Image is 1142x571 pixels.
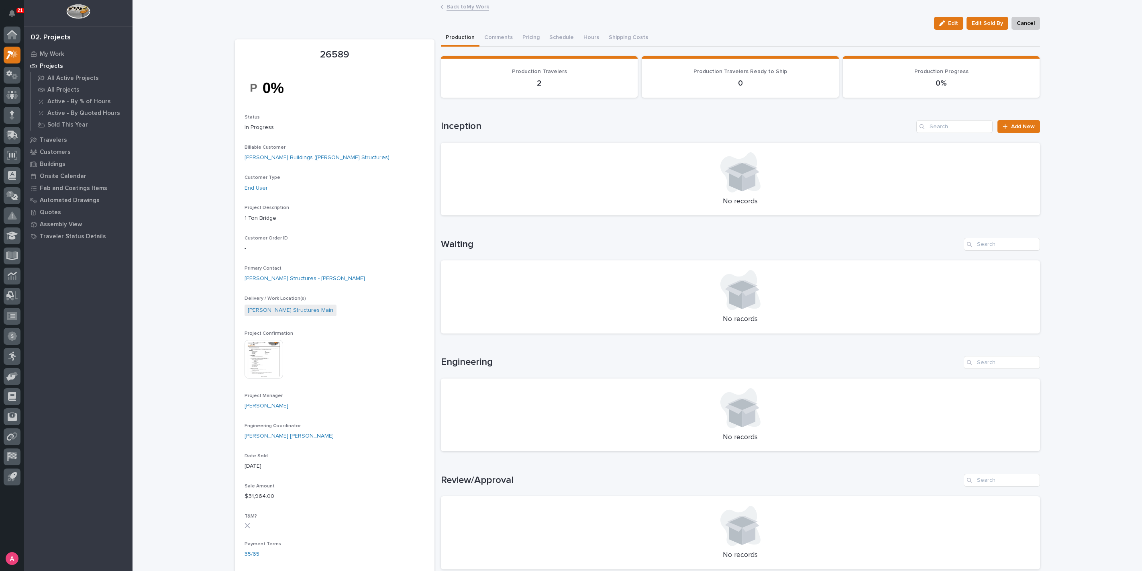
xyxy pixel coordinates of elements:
[31,107,133,119] a: Active - By Quoted Hours
[604,30,653,47] button: Shipping Costs
[245,184,268,192] a: End User
[66,4,90,19] img: Workspace Logo
[245,462,425,471] p: [DATE]
[10,10,20,23] div: Notifications21
[40,221,82,228] p: Assembly View
[40,233,106,240] p: Traveler Status Details
[4,550,20,567] button: users-avatar
[40,209,61,216] p: Quotes
[964,356,1040,369] input: Search
[245,236,288,241] span: Customer Order ID
[447,2,489,11] a: Back toMy Work
[40,185,107,192] p: Fab and Coatings Items
[24,218,133,230] a: Assembly View
[245,175,280,180] span: Customer Type
[245,432,334,440] a: [PERSON_NAME] [PERSON_NAME]
[24,146,133,158] a: Customers
[47,75,99,82] p: All Active Projects
[245,145,285,150] span: Billable Customer
[512,69,567,74] span: Production Travelers
[914,69,969,74] span: Production Progress
[47,98,111,105] p: Active - By % of Hours
[1017,18,1035,28] span: Cancel
[248,306,333,315] a: [PERSON_NAME] Structures Main
[441,356,961,368] h1: Engineering
[451,78,628,88] p: 2
[245,296,306,301] span: Delivery / Work Location(s)
[997,120,1040,133] a: Add New
[916,120,993,133] input: Search
[245,244,425,253] p: -
[964,474,1040,487] input: Search
[245,454,268,458] span: Date Sold
[479,30,518,47] button: Comments
[451,551,1030,560] p: No records
[948,20,958,27] span: Edit
[518,30,544,47] button: Pricing
[245,123,425,132] p: In Progress
[31,84,133,95] a: All Projects
[651,78,829,88] p: 0
[31,72,133,84] a: All Active Projects
[245,274,365,283] a: [PERSON_NAME] Structures - [PERSON_NAME]
[245,74,305,102] img: CdoXStHdA5ihi-e9us8CXCFJHjIw2pbs28GLwaCNnBY
[451,433,1030,442] p: No records
[1011,124,1035,129] span: Add New
[245,492,425,501] p: $ 31,964.00
[441,121,914,132] h1: Inception
[441,239,961,250] h1: Waiting
[40,137,67,144] p: Travelers
[245,514,257,519] span: T&M?
[245,115,260,120] span: Status
[441,30,479,47] button: Production
[40,149,71,156] p: Customers
[24,158,133,170] a: Buildings
[18,8,23,13] p: 21
[245,331,293,336] span: Project Confirmation
[31,33,71,42] div: 02. Projects
[245,542,281,546] span: Payment Terms
[245,205,289,210] span: Project Description
[451,197,1030,206] p: No records
[40,51,64,58] p: My Work
[245,402,288,410] a: [PERSON_NAME]
[451,315,1030,324] p: No records
[245,266,281,271] span: Primary Contact
[245,49,425,61] p: 26589
[40,161,65,168] p: Buildings
[47,121,88,129] p: Sold This Year
[245,393,283,398] span: Project Manager
[972,18,1003,28] span: Edit Sold By
[40,63,63,70] p: Projects
[245,424,301,428] span: Engineering Coordinator
[40,197,100,204] p: Automated Drawings
[544,30,579,47] button: Schedule
[24,60,133,72] a: Projects
[31,96,133,107] a: Active - By % of Hours
[47,86,80,94] p: All Projects
[245,484,275,489] span: Sale Amount
[967,17,1008,30] button: Edit Sold By
[4,5,20,22] button: Notifications
[693,69,787,74] span: Production Travelers Ready to Ship
[964,238,1040,251] input: Search
[24,206,133,218] a: Quotes
[24,230,133,242] a: Traveler Status Details
[31,119,133,130] a: Sold This Year
[47,110,120,117] p: Active - By Quoted Hours
[852,78,1030,88] p: 0%
[24,194,133,206] a: Automated Drawings
[245,550,259,559] a: 35/65
[24,170,133,182] a: Onsite Calendar
[24,134,133,146] a: Travelers
[24,182,133,194] a: Fab and Coatings Items
[245,214,425,223] p: 1 Ton Bridge
[579,30,604,47] button: Hours
[1011,17,1040,30] button: Cancel
[441,475,961,486] h1: Review/Approval
[24,48,133,60] a: My Work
